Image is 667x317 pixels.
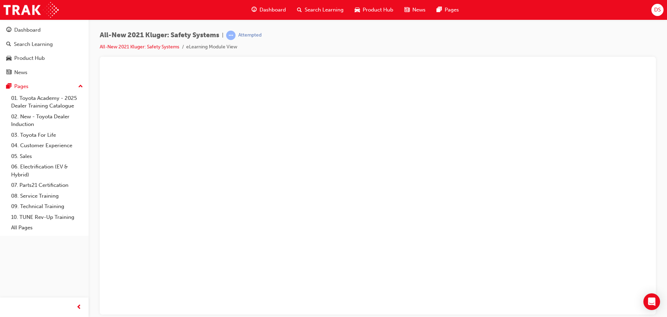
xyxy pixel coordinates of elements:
span: pages-icon [6,84,11,90]
span: car-icon [6,55,11,62]
span: News [412,6,426,14]
a: 10. TUNE Rev-Up Training [8,212,86,223]
span: Dashboard [260,6,286,14]
div: Product Hub [14,54,45,62]
button: Pages [3,80,86,93]
a: 02. New - Toyota Dealer Induction [8,111,86,130]
a: pages-iconPages [431,3,464,17]
span: news-icon [6,70,11,76]
a: news-iconNews [399,3,431,17]
span: car-icon [355,6,360,14]
button: DS [651,4,664,16]
span: Search Learning [305,6,344,14]
span: Pages [445,6,459,14]
a: 08. Service Training [8,191,86,201]
a: car-iconProduct Hub [349,3,399,17]
a: 05. Sales [8,151,86,162]
span: news-icon [404,6,410,14]
a: Dashboard [3,24,86,37]
a: Product Hub [3,52,86,65]
a: Search Learning [3,38,86,51]
a: 03. Toyota For Life [8,130,86,141]
span: search-icon [6,41,11,48]
div: Attempted [238,32,262,39]
a: News [3,66,86,79]
a: 01. Toyota Academy - 2025 Dealer Training Catalogue [8,93,86,111]
div: Dashboard [14,26,41,34]
span: Product Hub [363,6,393,14]
li: eLearning Module View [186,43,237,51]
a: 07. Parts21 Certification [8,180,86,191]
span: prev-icon [76,303,82,312]
a: 06. Electrification (EV & Hybrid) [8,161,86,180]
span: | [222,31,223,39]
img: Trak [3,2,59,18]
span: up-icon [78,82,83,91]
div: Pages [14,82,28,90]
div: Open Intercom Messenger [643,293,660,310]
a: 09. Technical Training [8,201,86,212]
span: All-New 2021 Kluger: Safety Systems [100,31,219,39]
a: search-iconSearch Learning [291,3,349,17]
a: All-New 2021 Kluger: Safety Systems [100,44,179,50]
span: guage-icon [6,27,11,33]
span: pages-icon [437,6,442,14]
div: Search Learning [14,40,53,48]
a: 04. Customer Experience [8,140,86,151]
div: News [14,69,27,77]
span: DS [654,6,661,14]
a: guage-iconDashboard [246,3,291,17]
span: guage-icon [252,6,257,14]
button: DashboardSearch LearningProduct HubNews [3,22,86,80]
span: learningRecordVerb_ATTEMPT-icon [226,31,236,40]
span: search-icon [297,6,302,14]
a: All Pages [8,222,86,233]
